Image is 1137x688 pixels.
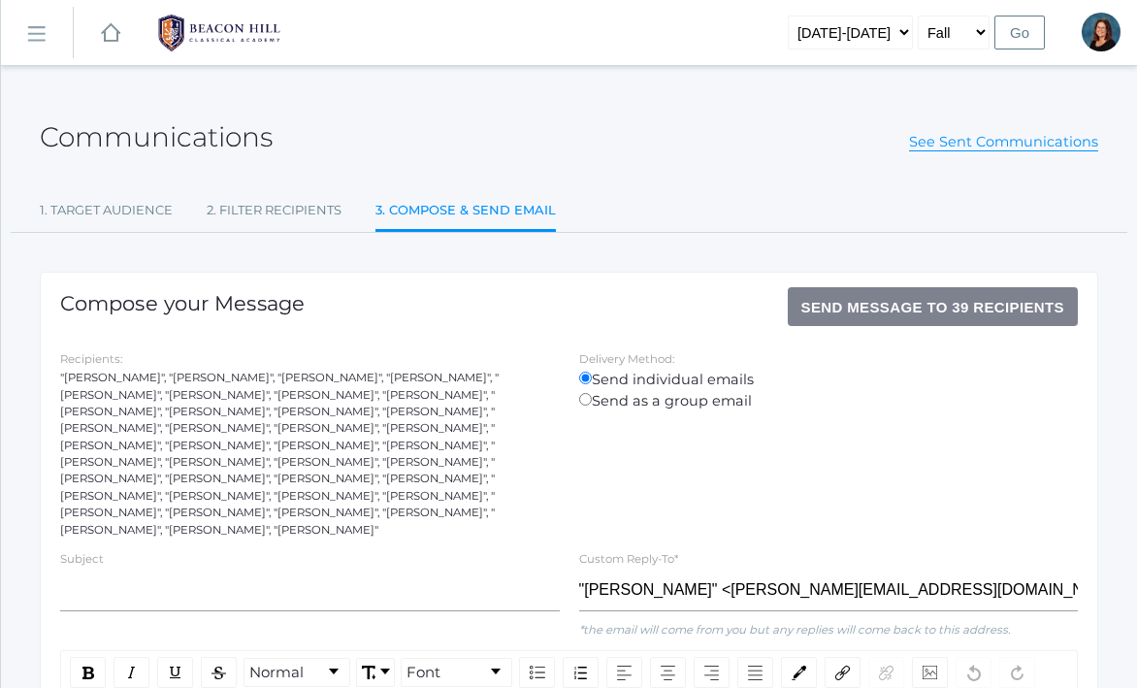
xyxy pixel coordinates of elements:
[356,658,395,687] div: rdw-dropdown
[157,657,193,688] div: Underline
[579,393,592,406] input: Send as a group email
[60,292,305,314] h1: Compose your Message
[1082,13,1121,51] div: Emily Balli
[912,657,948,688] div: Image
[952,657,1039,688] div: rdw-history-control
[579,372,592,384] input: Send individual emails
[241,657,353,688] div: rdw-block-control
[737,657,773,688] div: Justify
[908,657,952,688] div: rdw-image-control
[60,370,560,539] div: "[PERSON_NAME]", "[PERSON_NAME]", "[PERSON_NAME]", "[PERSON_NAME]", "[PERSON_NAME]", "[PERSON_NAM...
[579,391,1079,412] label: Send as a group email
[114,657,149,688] div: Italic
[519,657,555,688] div: Unordered
[579,352,674,366] label: Delivery Method:
[146,9,292,57] img: BHCALogos-05-308ed15e86a5a0abce9b8dd61676a3503ac9727e845dece92d48e8588c001991.png
[357,659,394,686] a: Font Size
[579,570,1079,612] input: "Full Name" <email@email.com>
[244,658,350,687] div: rdw-dropdown
[515,657,602,688] div: rdw-list-control
[777,657,821,688] div: rdw-color-picker
[40,191,173,230] a: 1. Target Audience
[606,657,642,688] div: Left
[956,657,991,688] div: Undo
[401,658,512,687] div: rdw-dropdown
[563,657,599,688] div: Ordered
[602,657,777,688] div: rdw-textalign-control
[249,662,304,684] span: Normal
[60,552,104,566] label: Subject
[70,657,106,688] div: Bold
[788,287,1079,326] button: Send Message to 39 recipients
[375,191,556,233] a: 3. Compose & Send Email
[579,552,678,566] label: Custom Reply-To*
[579,370,1079,391] label: Send individual emails
[994,16,1045,49] input: Go
[909,133,1098,151] a: See Sent Communications
[999,657,1035,688] div: Redo
[60,352,122,366] label: Recipients:
[207,191,341,230] a: 2. Filter Recipients
[579,623,1010,637] em: *the email will come from you but any replies will come back to this address.
[694,657,730,688] div: Right
[244,659,349,686] a: Block Type
[868,657,904,688] div: Unlink
[353,657,398,688] div: rdw-font-size-control
[821,657,908,688] div: rdw-link-control
[398,657,515,688] div: rdw-font-family-control
[825,657,861,688] div: Link
[66,657,241,688] div: rdw-inline-control
[801,299,1065,315] span: Send Message to 39 recipients
[650,657,686,688] div: Center
[406,662,440,684] span: Font
[402,659,511,686] a: Font
[201,657,237,688] div: Strikethrough
[40,122,273,152] h2: Communications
